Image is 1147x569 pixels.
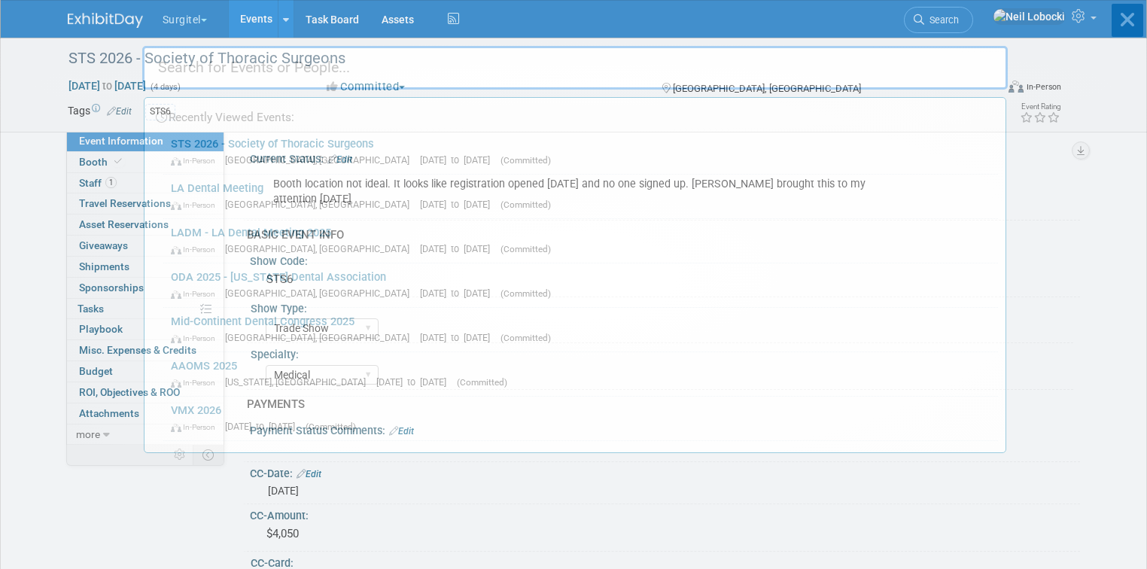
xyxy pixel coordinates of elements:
[171,289,222,299] span: In-Person
[171,156,222,166] span: In-Person
[225,154,417,166] span: [GEOGRAPHIC_DATA], [GEOGRAPHIC_DATA]
[163,219,998,263] a: LADM - LA Dental Meeting 2025 In-Person [GEOGRAPHIC_DATA], [GEOGRAPHIC_DATA] [DATE] to [DATE] (Co...
[420,332,497,343] span: [DATE] to [DATE]
[306,421,356,432] span: (Committed)
[500,199,551,210] span: (Committed)
[171,422,222,432] span: In-Person
[420,288,497,299] span: [DATE] to [DATE]
[500,244,551,254] span: (Committed)
[225,376,373,388] span: [US_STATE], [GEOGRAPHIC_DATA]
[457,377,507,388] span: (Committed)
[152,98,998,130] div: Recently Viewed Events:
[420,154,497,166] span: [DATE] to [DATE]
[500,155,551,166] span: (Committed)
[225,243,417,254] span: [GEOGRAPHIC_DATA], [GEOGRAPHIC_DATA]
[163,397,998,440] a: VMX 2026 In-Person [DATE] to [DATE] (Committed)
[225,332,417,343] span: [GEOGRAPHIC_DATA], [GEOGRAPHIC_DATA]
[500,288,551,299] span: (Committed)
[171,245,222,254] span: In-Person
[500,333,551,343] span: (Committed)
[225,421,303,432] span: [DATE] to [DATE]
[376,376,454,388] span: [DATE] to [DATE]
[171,333,222,343] span: In-Person
[420,199,497,210] span: [DATE] to [DATE]
[225,288,417,299] span: [GEOGRAPHIC_DATA], [GEOGRAPHIC_DATA]
[163,263,998,307] a: ODA 2025 - [US_STATE] Dental Association In-Person [GEOGRAPHIC_DATA], [GEOGRAPHIC_DATA] [DATE] to...
[420,243,497,254] span: [DATE] to [DATE]
[163,130,998,174] a: STS 2026 - Society of Thoracic Surgeons In-Person [GEOGRAPHIC_DATA], [GEOGRAPHIC_DATA] [DATE] to ...
[225,199,417,210] span: [GEOGRAPHIC_DATA], [GEOGRAPHIC_DATA]
[142,46,1008,90] input: Search for Events or People...
[171,378,222,388] span: In-Person
[163,308,998,351] a: Mid-Continent Dental Congress 2025 In-Person [GEOGRAPHIC_DATA], [GEOGRAPHIC_DATA] [DATE] to [DATE...
[171,200,222,210] span: In-Person
[163,175,998,218] a: LA Dental Meeting In-Person [GEOGRAPHIC_DATA], [GEOGRAPHIC_DATA] [DATE] to [DATE] (Committed)
[163,352,998,396] a: AAOMS 2025 In-Person [US_STATE], [GEOGRAPHIC_DATA] [DATE] to [DATE] (Committed)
